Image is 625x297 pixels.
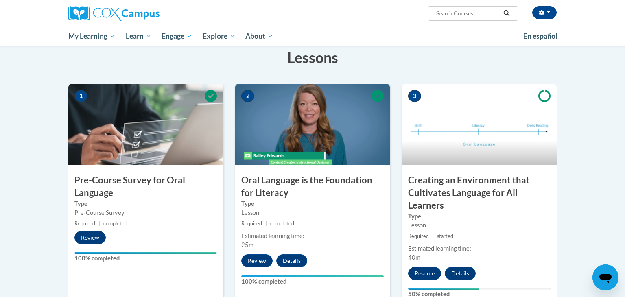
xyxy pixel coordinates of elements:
span: 3 [408,90,421,102]
button: Account Settings [532,6,557,19]
span: | [98,221,100,227]
span: 1 [74,90,87,102]
div: Your progress [408,288,479,290]
div: Estimated learning time: [241,231,384,240]
div: Lesson [408,221,551,230]
div: Estimated learning time: [408,244,551,253]
h3: Lessons [68,47,557,68]
h3: Pre-Course Survey for Oral Language [68,174,223,199]
h3: Creating an Environment that Cultivates Language for All Learners [402,174,557,212]
button: Details [445,267,476,280]
a: About [240,27,279,46]
input: Search Courses [435,9,500,18]
span: Explore [203,31,235,41]
a: My Learning [63,27,120,46]
div: Pre-Course Survey [74,208,217,217]
span: 2 [241,90,254,102]
span: Required [74,221,95,227]
span: Engage [162,31,192,41]
button: Details [276,254,307,267]
button: Review [74,231,106,244]
label: Type [74,199,217,208]
a: Cox Campus [68,6,223,21]
a: Explore [197,27,240,46]
img: Course Image [68,84,223,165]
div: Your progress [241,275,384,277]
div: Main menu [56,27,569,46]
label: Type [408,212,551,221]
span: My Learning [68,31,115,41]
img: Course Image [235,84,390,165]
label: Type [241,199,384,208]
a: En español [518,28,563,45]
h3: Oral Language is the Foundation for Literacy [235,174,390,199]
span: About [245,31,273,41]
button: Resume [408,267,441,280]
span: 40m [408,254,420,261]
span: started [437,233,453,239]
div: Lesson [241,208,384,217]
iframe: Button to launch messaging window [592,264,618,290]
button: Search [500,9,513,18]
a: Learn [120,27,157,46]
span: Required [241,221,262,227]
img: Course Image [402,84,557,165]
label: 100% completed [241,277,384,286]
span: | [265,221,267,227]
button: Review [241,254,273,267]
label: 100% completed [74,254,217,263]
a: Engage [156,27,197,46]
span: Required [408,233,429,239]
span: 25m [241,241,253,248]
div: Your progress [74,252,217,254]
span: completed [103,221,127,227]
span: Learn [126,31,151,41]
span: En español [523,32,557,40]
span: | [432,233,434,239]
img: Cox Campus [68,6,160,21]
span: completed [270,221,294,227]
